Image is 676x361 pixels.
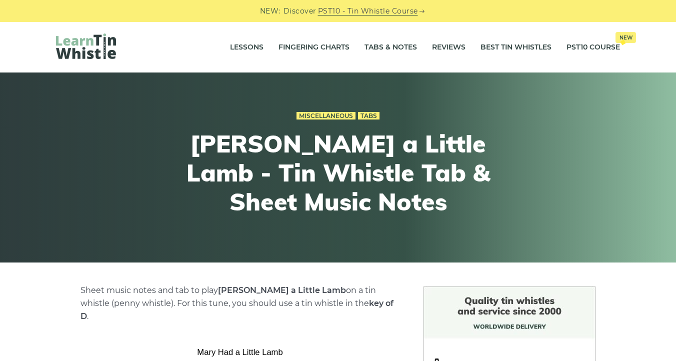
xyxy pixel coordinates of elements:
span: New [615,32,636,43]
strong: [PERSON_NAME] a Little Lamb [218,285,346,295]
a: Reviews [432,35,465,60]
a: Miscellaneous [296,112,355,120]
a: Lessons [230,35,263,60]
p: Sheet music notes and tab to play on a tin whistle (penny whistle). For this tune, you should use... [80,284,399,323]
h1: [PERSON_NAME] a Little Lamb - Tin Whistle Tab & Sheet Music Notes [154,129,522,216]
a: Tabs [358,112,379,120]
a: Fingering Charts [278,35,349,60]
a: Best Tin Whistles [480,35,551,60]
a: Tabs & Notes [364,35,417,60]
img: LearnTinWhistle.com [56,33,116,59]
a: PST10 CourseNew [566,35,620,60]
